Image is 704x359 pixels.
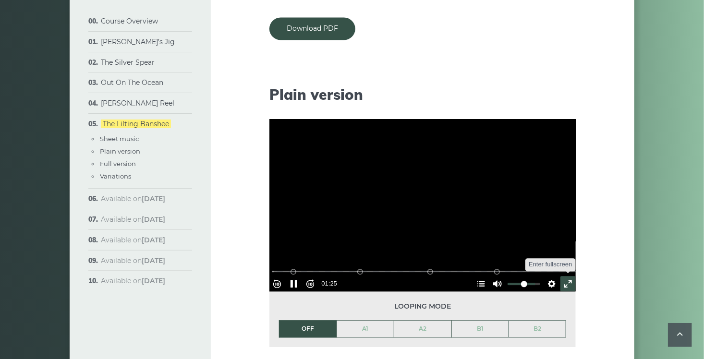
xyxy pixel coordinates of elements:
[142,215,165,224] strong: [DATE]
[101,58,155,67] a: The Silver Spear
[101,120,171,128] a: The Lilting Banshee
[100,135,139,143] a: Sheet music
[142,236,165,244] strong: [DATE]
[101,78,163,87] a: Out On The Ocean
[269,86,576,104] h2: Plain version
[101,17,158,25] a: Course Overview
[101,236,165,244] span: Available on
[337,321,394,337] a: A1
[452,321,509,337] a: B1
[100,160,136,168] a: Full version
[509,321,566,337] a: B2
[142,256,165,265] strong: [DATE]
[100,147,140,155] a: Plain version
[101,37,175,46] a: [PERSON_NAME]’s Jig
[142,194,165,203] strong: [DATE]
[100,172,131,180] a: Variations
[101,256,165,265] span: Available on
[142,276,165,285] strong: [DATE]
[101,99,174,108] a: [PERSON_NAME] Reel
[279,301,566,312] span: Looping mode
[101,215,165,224] span: Available on
[269,18,355,40] a: Download PDF
[101,276,165,285] span: Available on
[394,321,451,337] a: A2
[101,194,165,203] span: Available on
